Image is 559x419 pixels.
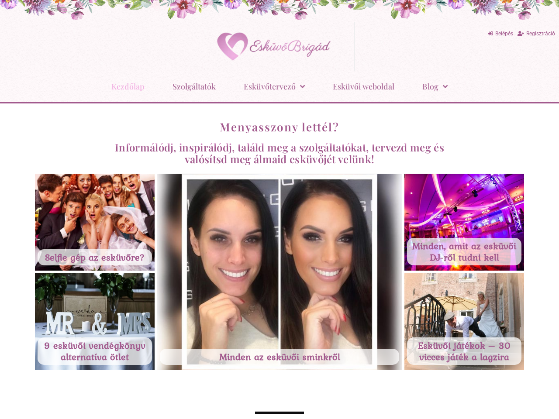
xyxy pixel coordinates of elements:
[488,28,513,40] a: Belépés
[35,273,155,370] a: 9 esküvői vendégkönyv alternatíva ötlet
[4,75,555,98] nav: Menu
[157,174,402,370] a: Minden az esküvői sminkről
[35,174,155,271] a: Selfie gép az esküvőre?
[173,75,216,98] a: Szolgáltatók
[35,121,524,133] h1: Menyasszony lettél?
[526,31,555,37] span: Regisztráció
[518,28,555,40] a: Regisztráció
[244,75,305,98] a: Esküvőtervező
[495,31,513,37] span: Belépés
[111,75,145,98] a: Kezdőlap
[108,141,451,165] h2: Informálódj, inspirálódj, találd meg a szolgáltatókat, tervezd meg és valósítsd meg álmaid esküvő...
[333,75,394,98] a: Esküvői weboldal
[422,75,448,98] a: Blog
[404,273,524,370] a: Esküvői játékok – 30 vicces játék a lagzira
[404,174,524,271] a: Minden, amit az esküvői DJ-ről tudni kell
